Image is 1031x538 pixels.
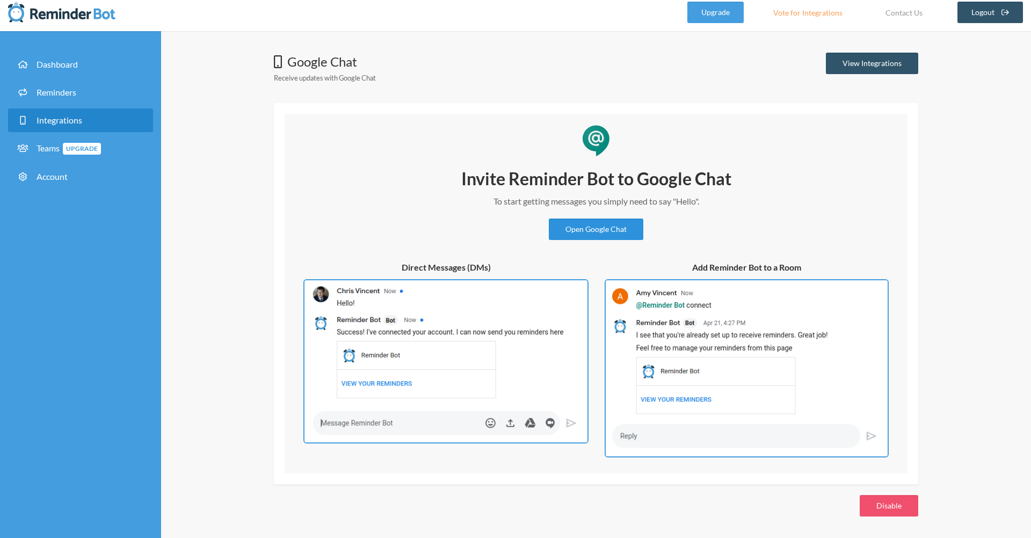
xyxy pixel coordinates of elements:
[826,53,918,74] a: View Integrations
[37,143,101,153] span: Teams
[63,143,101,155] span: Upgrade
[303,261,589,273] h5: Direct Messages (DMs)
[435,195,757,208] p: To start getting messages you simply need to say "Hello".
[860,495,918,517] button: Disable
[549,219,643,240] a: Open Google Chat
[957,2,1023,23] a: Logout
[605,261,889,273] h5: Add Reminder Bot to a Room
[37,115,82,125] span: Integrations
[8,108,153,132] a: Integrations
[8,53,153,76] a: Dashboard
[37,59,78,69] span: Dashboard
[435,168,757,190] h2: Invite Reminder Bot to Google Chat
[8,165,153,188] a: Account
[8,2,115,23] img: Reminder Bot
[37,171,68,181] span: Account
[8,81,153,104] a: Reminders
[8,136,153,161] a: TeamsUpgrade
[760,2,856,23] a: Vote for Integrations
[274,53,376,71] h1: Google Chat
[687,2,744,23] a: Upgrade
[37,87,76,97] span: Reminders
[274,74,376,82] small: Receive updates with Google Chat
[872,2,936,23] a: Contact Us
